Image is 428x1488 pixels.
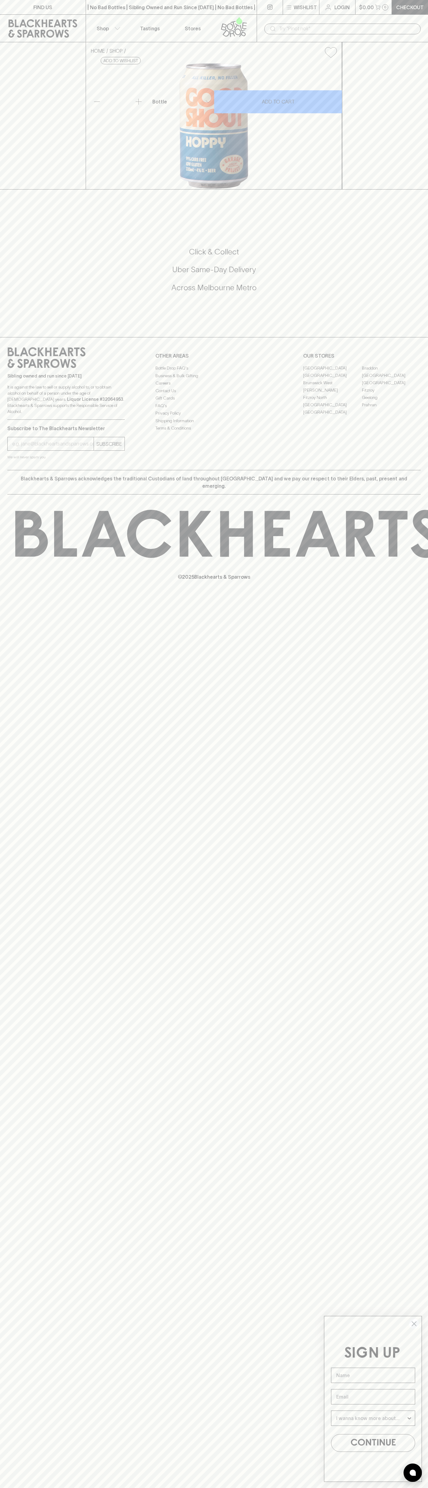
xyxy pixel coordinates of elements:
div: Call to action block [7,222,421,325]
a: Shipping Information [155,417,273,424]
p: Bottle [152,98,167,105]
button: Add to wishlist [101,57,141,64]
a: [GEOGRAPHIC_DATA] [362,372,421,379]
a: Tastings [128,15,171,42]
p: Wishlist [294,4,317,11]
p: Login [334,4,350,11]
a: [GEOGRAPHIC_DATA] [303,401,362,408]
p: We will never spam you [7,454,125,460]
a: Terms & Conditions [155,425,273,432]
strong: Liquor License #32064953 [67,397,123,402]
button: Shop [86,15,129,42]
a: Bottle Drop FAQ's [155,365,273,372]
p: Tastings [140,25,160,32]
a: Privacy Policy [155,410,273,417]
a: Contact Us [155,387,273,394]
input: e.g. jane@blackheartsandsparrows.com.au [12,439,94,449]
p: OTHER AREAS [155,352,273,359]
p: SUBSCRIBE [96,440,122,448]
a: [PERSON_NAME] [303,386,362,394]
input: I wanna know more about... [336,1411,406,1426]
a: Geelong [362,394,421,401]
p: Subscribe to The Blackhearts Newsletter [7,425,125,432]
button: Add to wishlist [322,45,339,60]
p: Stores [185,25,201,32]
button: SUBSCRIBE [94,437,125,450]
button: Close dialog [409,1318,419,1329]
a: [GEOGRAPHIC_DATA] [303,372,362,379]
a: FAQ's [155,402,273,409]
p: ADD TO CART [262,98,295,105]
a: Careers [155,380,273,387]
a: Gift Cards [155,395,273,402]
p: FIND US [33,4,52,11]
button: CONTINUE [331,1434,415,1452]
a: [GEOGRAPHIC_DATA] [362,379,421,386]
span: SIGN UP [344,1347,400,1361]
p: Shop [97,25,109,32]
a: HOME [91,48,105,54]
input: Name [331,1368,415,1383]
a: Prahran [362,401,421,408]
p: Blackhearts & Sparrows acknowledges the traditional Custodians of land throughout [GEOGRAPHIC_DAT... [12,475,416,490]
a: SHOP [110,48,123,54]
input: Email [331,1389,415,1404]
a: Fitzroy [362,386,421,394]
input: Try "Pinot noir" [279,24,416,34]
div: FLYOUT Form [318,1310,428,1488]
p: It is against the law to sell or supply alcohol to, or to obtain alcohol on behalf of a person un... [7,384,125,415]
h5: Uber Same-Day Delivery [7,265,421,275]
h5: Click & Collect [7,247,421,257]
button: ADD TO CART [214,90,342,113]
a: Fitzroy North [303,394,362,401]
a: Braddon [362,364,421,372]
a: [GEOGRAPHIC_DATA] [303,408,362,416]
p: Checkout [396,4,424,11]
a: [GEOGRAPHIC_DATA] [303,364,362,372]
a: Stores [171,15,214,42]
p: Sibling owned and run since [DATE] [7,373,125,379]
p: OUR STORES [303,352,421,359]
button: Show Options [406,1411,412,1426]
a: Business & Bulk Gifting [155,372,273,379]
img: bubble-icon [410,1470,416,1476]
h5: Across Melbourne Metro [7,283,421,293]
p: $0.00 [359,4,374,11]
div: Bottle [150,96,214,108]
p: 0 [384,6,386,9]
img: 33594.png [86,63,342,189]
a: Brunswick West [303,379,362,386]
